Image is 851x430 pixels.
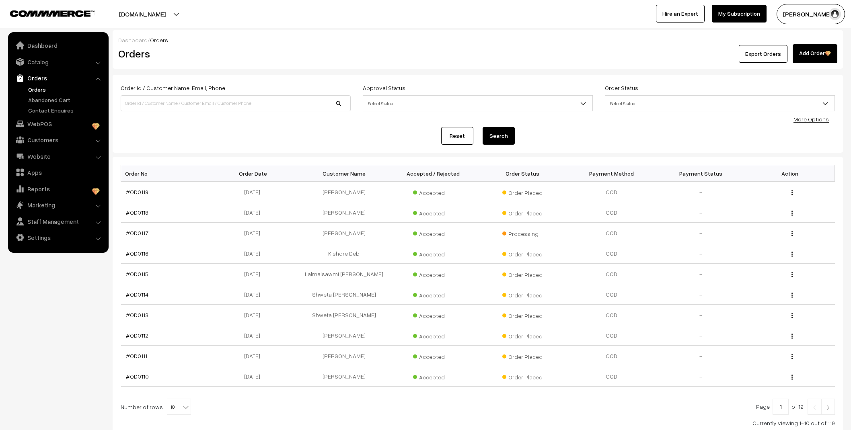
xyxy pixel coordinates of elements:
img: user [829,8,841,20]
h2: Orders [118,47,350,60]
span: Order Placed [502,289,543,299]
td: COD [567,243,656,264]
span: Accepted [413,186,453,197]
span: Select Status [363,95,593,111]
div: Currently viewing 1-10 out of 119 [121,419,835,427]
a: Reports [10,182,106,196]
span: Accepted [413,330,453,340]
td: [PERSON_NAME] [299,202,388,223]
img: Menu [791,190,793,195]
th: Order Status [478,165,567,182]
span: Order Placed [502,309,543,320]
span: Order Placed [502,330,543,340]
a: More Options [793,116,829,123]
a: Contact Enquires [26,106,106,115]
a: Abandoned Cart [26,96,106,104]
img: Menu [791,334,793,339]
td: COD [567,284,656,305]
span: Order Placed [502,248,543,258]
td: - [656,202,746,223]
td: COD [567,182,656,202]
span: Select Status [605,95,835,111]
input: Order Id / Customer Name / Customer Email / Customer Phone [121,95,351,111]
button: [PERSON_NAME] [777,4,845,24]
div: / [118,36,837,44]
td: [DATE] [210,346,299,366]
img: Menu [791,252,793,257]
td: [DATE] [210,202,299,223]
th: Customer Name [299,165,388,182]
span: Number of rows [121,403,163,411]
button: Export Orders [739,45,787,63]
span: Orders [150,37,168,43]
img: Menu [791,313,793,318]
label: Order Id / Customer Name, Email, Phone [121,84,225,92]
a: Orders [26,85,106,94]
a: Dashboard [118,37,148,43]
td: - [656,223,746,243]
span: Accepted [413,248,453,258]
th: Action [746,165,835,182]
a: #OD0117 [126,229,148,236]
a: #OD0110 [126,373,149,380]
a: WebPOS [10,117,106,131]
span: Accepted [413,309,453,320]
a: Marketing [10,198,106,212]
span: of 12 [791,403,804,410]
td: COD [567,202,656,223]
th: Payment Status [656,165,746,182]
img: Menu [791,211,793,216]
td: [PERSON_NAME] [299,366,388,387]
a: Settings [10,230,106,245]
a: Apps [10,165,106,180]
span: Order Placed [502,350,543,361]
td: [DATE] [210,284,299,305]
th: Order Date [210,165,299,182]
td: [PERSON_NAME] [299,346,388,366]
td: [DATE] [210,243,299,264]
td: COD [567,264,656,284]
button: [DOMAIN_NAME] [91,4,194,24]
a: #OD0119 [126,188,148,195]
td: Shweta [PERSON_NAME] [299,284,388,305]
td: [PERSON_NAME] [299,182,388,202]
a: #OD0116 [126,250,148,257]
img: Left [811,405,818,410]
span: Select Status [605,96,835,111]
span: Order Placed [502,207,543,217]
td: - [656,346,746,366]
span: Order Placed [502,268,543,279]
td: [PERSON_NAME] [299,223,388,243]
img: COMMMERCE [10,10,95,16]
th: Accepted / Rejected [388,165,478,182]
a: Hire an Expert [656,5,705,23]
a: My Subscription [712,5,767,23]
td: COD [567,223,656,243]
a: Dashboard [10,38,106,53]
td: [DATE] [210,182,299,202]
td: [DATE] [210,264,299,284]
span: Order Placed [502,186,543,197]
span: Accepted [413,227,453,238]
a: Staff Management [10,214,106,229]
td: [DATE] [210,305,299,325]
label: Order Status [605,84,638,92]
td: [PERSON_NAME] [299,325,388,346]
td: Lalmalsawmi [PERSON_NAME] [299,264,388,284]
a: #OD0112 [126,332,148,339]
label: Approval Status [363,84,405,92]
td: - [656,243,746,264]
td: COD [567,366,656,387]
img: Menu [791,231,793,236]
a: #OD0114 [126,291,148,298]
span: 10 [167,399,191,415]
a: Customers [10,133,106,147]
td: COD [567,305,656,325]
span: Accepted [413,371,453,381]
a: #OD0118 [126,209,148,216]
img: Menu [791,375,793,380]
td: - [656,264,746,284]
td: COD [567,325,656,346]
td: - [656,182,746,202]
